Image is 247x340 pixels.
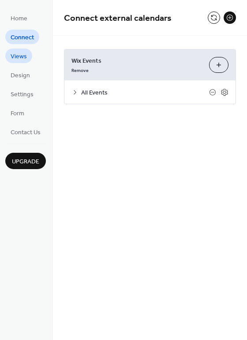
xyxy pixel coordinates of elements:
[71,68,89,74] span: Remove
[5,11,33,25] a: Home
[11,33,34,42] span: Connect
[11,71,30,80] span: Design
[5,153,46,169] button: Upgrade
[11,52,27,61] span: Views
[5,87,39,101] a: Settings
[71,57,202,66] span: Wix Events
[11,128,41,137] span: Contact Us
[11,14,27,23] span: Home
[5,68,35,82] a: Design
[5,125,46,139] a: Contact Us
[5,106,30,120] a: Form
[11,109,24,118] span: Form
[11,90,34,99] span: Settings
[12,157,39,166] span: Upgrade
[5,49,32,63] a: Views
[64,10,172,27] span: Connect external calendars
[5,30,39,44] a: Connect
[81,88,209,98] span: All Events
